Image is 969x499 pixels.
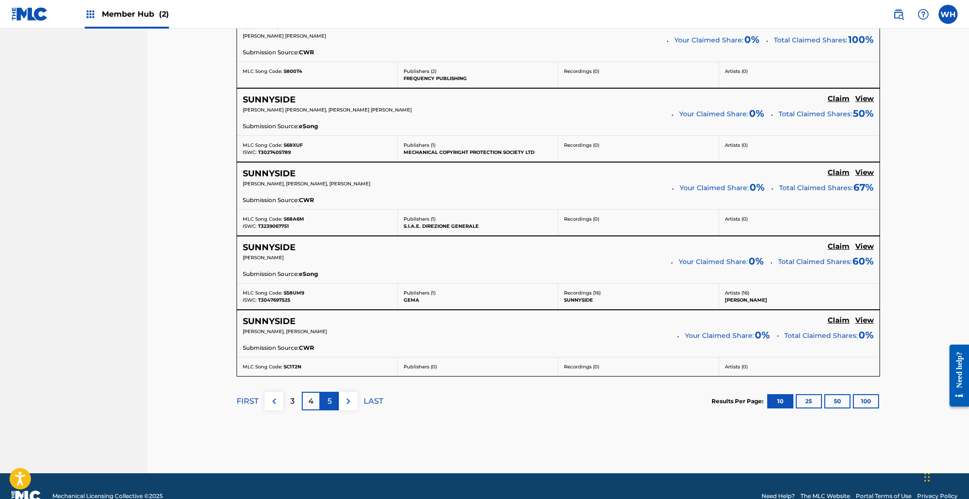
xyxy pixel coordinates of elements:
h5: Claim [828,168,850,177]
p: Publishers ( 1 ) [404,215,553,223]
span: MLC Song Code: [243,68,282,74]
p: Artists ( 0 ) [725,215,874,223]
span: 67 % [853,180,874,194]
h5: Claim [828,94,850,103]
button: 50 [824,394,850,408]
span: ISWC: [243,149,257,155]
iframe: Resource Center [942,336,969,415]
span: 60 % [852,254,874,268]
p: Recordings ( 0 ) [564,142,713,149]
span: MLC Song Code: [243,364,282,370]
iframe: Chat Widget [921,453,969,499]
span: Submission Source: [243,270,299,278]
span: Your Claimed Share: [685,331,754,341]
h5: Claim [828,316,850,325]
span: Total Claimed Shares: [779,110,852,118]
button: 25 [796,394,822,408]
span: CWR [299,48,314,57]
p: Recordings ( 0 ) [564,215,713,223]
p: Recordings ( 0 ) [564,68,713,75]
p: Results Per Page: [712,397,766,406]
p: Publishers ( 1 ) [404,289,553,296]
span: T3027405789 [258,149,291,155]
span: Submission Source: [243,122,299,131]
span: T3047697525 [258,297,290,303]
span: [PERSON_NAME] [243,255,284,261]
p: FIRST [237,396,258,407]
p: 4 [308,396,314,407]
span: S68A6M [284,216,304,222]
div: Drag [924,463,930,491]
img: Top Rightsholders [85,9,96,20]
a: View [855,242,874,253]
p: Publishers ( 1 ) [404,142,553,149]
span: [PERSON_NAME] [PERSON_NAME] [243,33,326,39]
span: ISWC: [243,297,257,303]
h5: SUNNYSIDE [243,94,296,105]
span: 0 % [755,328,770,342]
p: Publishers ( 2 ) [404,68,553,75]
p: Artists ( 16 ) [725,289,874,296]
p: S.I.A.E. DIREZIONE GENERALE [404,223,553,230]
button: 100 [853,394,879,408]
span: Your Claimed Share: [674,35,743,45]
img: help [918,9,929,20]
span: 50 % [853,106,874,121]
span: S58UM9 [284,290,304,296]
span: 0 % [749,254,764,268]
span: 0 % [744,32,760,47]
img: right [343,396,354,407]
span: Your Claimed Share: [679,257,748,267]
span: Total Claimed Shares: [779,183,852,192]
h5: SUNNYSIDE [243,316,296,327]
span: eSong [299,122,318,131]
p: FREQUENCY PUBLISHING [404,75,553,82]
span: Submission Source: [243,48,299,57]
span: Member Hub [102,9,169,20]
p: GEMA [404,296,553,304]
p: Artists ( 0 ) [725,142,874,149]
a: View [855,94,874,105]
div: Help [914,5,933,24]
p: Recordings ( 16 ) [564,289,713,296]
h5: Claim [828,242,850,251]
span: ISWC: [243,223,257,229]
span: T3239067751 [258,223,289,229]
h5: View [855,168,874,177]
span: (2) [159,10,169,19]
span: [PERSON_NAME] [PERSON_NAME], [PERSON_NAME] [PERSON_NAME] [243,107,412,113]
img: search [893,9,904,20]
p: 3 [290,396,295,407]
p: Artists ( 0 ) [725,68,874,75]
img: MLC Logo [11,7,48,21]
span: Total Claimed Shares: [784,331,858,341]
span: S68XUF [284,142,303,148]
span: 100 % [848,32,874,47]
span: Your Claimed Share: [679,109,748,119]
span: 0 % [750,180,765,194]
p: [PERSON_NAME] [725,296,874,304]
span: 0 % [749,106,764,121]
p: Artists ( 0 ) [725,363,874,370]
p: Recordings ( 0 ) [564,363,713,370]
h5: View [855,94,874,103]
h5: View [855,316,874,325]
div: User Menu [939,5,958,24]
a: Public Search [889,5,908,24]
span: Submission Source: [243,196,299,204]
button: 10 [767,394,793,408]
img: left [268,396,280,407]
p: MECHANICAL COPYRIGHT PROTECTION SOCIETY LTD [404,149,553,156]
p: LAST [364,396,383,407]
span: 0% [859,328,874,342]
h5: SUNNYSIDE [243,242,296,253]
h5: SUNNYSIDE [243,168,296,179]
p: Publishers ( 0 ) [404,363,553,370]
span: MLC Song Code: [243,216,282,222]
span: eSong [299,270,318,278]
a: View [855,316,874,326]
h5: View [855,242,874,251]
